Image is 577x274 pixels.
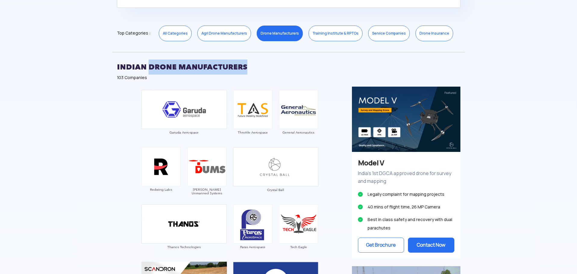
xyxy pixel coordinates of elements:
img: ic_throttle.png [233,90,272,129]
a: Training Institute & RPTOs [309,26,362,41]
a: Tech Eagle [279,221,318,249]
li: Best in class safety and recovery with dual parachutes [358,215,454,232]
a: Crystal Ball [233,164,318,192]
span: General Aeronautics [279,131,318,134]
li: 40 mins of flight time, 26 MP Camera [358,203,454,211]
a: Redwing Labs [141,164,181,191]
h2: INDIAN DRONE MANUFACTURERS [117,60,460,75]
span: [PERSON_NAME] Unmanned Systems [187,188,227,195]
img: ic_paras.png [233,205,272,244]
span: Redwing Labs [141,188,181,191]
img: ic_garuda_eco.png [141,90,227,129]
a: Agri Drone Manufacturers [197,26,251,41]
button: Get Brochure [358,238,404,253]
h3: Model V [358,158,454,168]
span: Throttle Aerospace [233,131,273,134]
span: Paras Aerospace [233,245,273,249]
img: bg_eco_crystal.png [352,87,460,152]
a: All Categories [159,26,192,41]
img: ic_crystalball_double.png [233,147,318,186]
div: 103 Companies [117,75,460,81]
span: Tech Eagle [279,245,318,249]
img: ic_thanos_double.png [141,204,227,244]
img: ic_daksha.png [187,147,227,186]
p: India’s 1st DGCA approved drone for survey and mapping [358,170,454,185]
a: Drone Insurance [416,26,453,41]
img: ic_redwinglabs.png [142,147,181,186]
span: Crystal Ball [233,188,318,192]
a: Thanos Technologies [141,221,227,249]
a: Garuda Aerospace [141,106,227,134]
img: ic_techeagle.png [279,205,318,244]
a: Drone Manufacturers [257,26,303,41]
a: General Aeronautics [279,106,318,134]
a: Paras Aerospace [233,221,273,249]
span: Thanos Technologies [141,245,227,249]
a: Service Companies [368,26,410,41]
a: Throttle Aerospace [233,106,273,134]
li: Legally complaint for mapping projects [358,190,454,199]
span: Top Categories : [117,28,150,38]
a: [PERSON_NAME] Unmanned Systems [187,164,227,195]
img: ic_general.png [279,90,318,129]
button: Contact Now [408,238,454,253]
span: Garuda Aerospace [141,131,227,134]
